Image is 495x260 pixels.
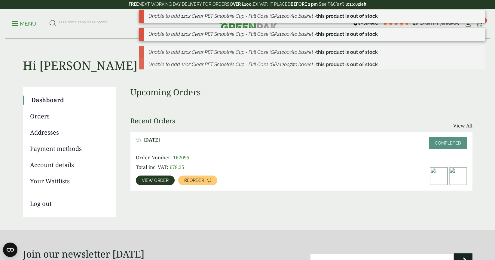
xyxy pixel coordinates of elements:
a: See T&C's [319,2,339,7]
span: left [360,2,366,7]
a: Menu [12,20,36,26]
span: 162095 [173,154,189,161]
em: Unable to add 12oz Clear PET Smoothie Cup - Full Case (GP212007) to basket - [148,13,316,19]
strong: this product is out of stock [316,62,378,67]
strong: this product is out of stock [316,13,378,19]
a: View order [136,176,175,185]
a: Orders [30,112,108,121]
h3: Recent Orders [130,117,175,124]
strong: FREE [129,2,139,7]
strong: OVER £100 [230,2,252,7]
span: 3:15:02 [346,2,360,7]
a: View All [453,122,472,129]
a: Dashboard [31,96,108,105]
strong: this product is out of stock [316,31,378,37]
span: Reorder [184,178,204,182]
em: Unable to add 12oz Clear PET Smoothie Cup - Full Case (GP212007) to basket - [148,49,316,55]
a: Your Waitlists [30,177,108,186]
a: Reorder [178,176,217,185]
span: Completed [435,141,461,145]
em: Unable to add 12oz Clear PET Smoothie Cup - Full Case (GP212007) to basket - [148,31,316,37]
a: Account details [30,161,108,170]
span: £ [170,164,172,170]
h3: Upcoming Orders [130,87,472,97]
em: Unable to add 12oz Clear PET Smoothie Cup - Full Case (GP212007) to basket - [148,62,316,67]
img: dsc_4133a_8-300x200.jpg [449,167,467,185]
h1: Hi [PERSON_NAME] [23,39,472,73]
a: Payment methods [30,144,108,153]
button: Open CMP widget [3,243,17,257]
span: [DATE] [143,137,160,143]
span: View order [142,178,169,182]
span: Total inc. VAT: [136,164,168,170]
span: Order Number: [136,154,172,161]
strong: this product is out of stock [316,49,378,55]
a: Addresses [30,128,108,137]
strong: BEFORE 2 pm [291,2,318,7]
bdi: 78.35 [170,164,184,170]
p: Menu [12,20,36,27]
img: 12oz-PET-Smoothie-Cup-with-Raspberry-Smoothie-no-lid-300x222.jpg [430,167,448,185]
a: Log out [30,193,108,208]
